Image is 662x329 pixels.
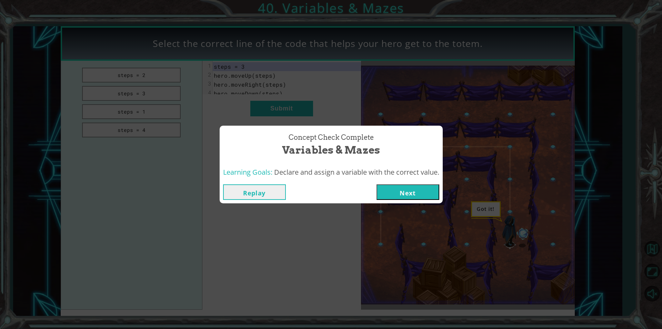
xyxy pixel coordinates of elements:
button: Next [377,184,439,200]
span: Concept Check Complete [289,133,374,143]
span: Declare and assign a variable with the correct value. [274,167,439,177]
button: Replay [223,184,286,200]
span: Variables & Mazes [282,143,380,157]
span: Learning Goals: [223,167,272,177]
